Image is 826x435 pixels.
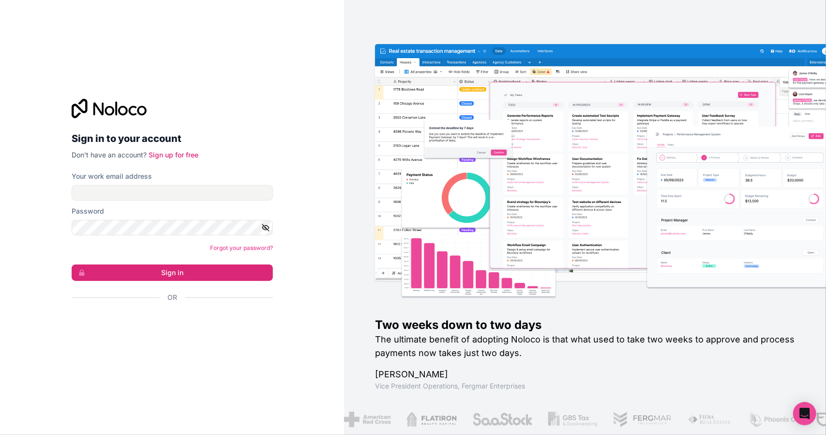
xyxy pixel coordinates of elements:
h1: Two weeks down to two days [375,317,795,333]
span: Or [167,293,177,302]
h1: [PERSON_NAME] [375,368,795,381]
a: Forgot your password? [210,244,273,251]
img: /assets/flatiron-C8eUkumj.png [406,412,457,427]
img: /assets/american-red-cross-BAupjrZR.png [344,412,391,427]
h2: The ultimate benefit of adopting Noloco is that what used to take two weeks to approve and proces... [375,333,795,360]
img: /assets/fergmar-CudnrXN5.png [613,412,672,427]
img: /assets/phoenix-BREaitsQ.png [748,412,800,427]
img: /assets/saastock-C6Zbiodz.png [472,412,533,427]
label: Password [72,206,104,216]
div: Open Intercom Messenger [793,402,816,425]
iframe: Sign in with Google Button [67,313,270,334]
img: /assets/fiera-fwj2N5v4.png [687,412,733,427]
img: /assets/gbstax-C-GtDUiK.png [548,412,598,427]
input: Email address [72,185,273,201]
h2: Sign in to your account [72,130,273,147]
a: Sign up for free [149,151,198,159]
h1: Vice President Operations , Fergmar Enterprises [375,381,795,391]
label: Your work email address [72,171,152,181]
button: Sign in [72,264,273,281]
span: Don't have an account? [72,151,147,159]
input: Password [72,220,273,235]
